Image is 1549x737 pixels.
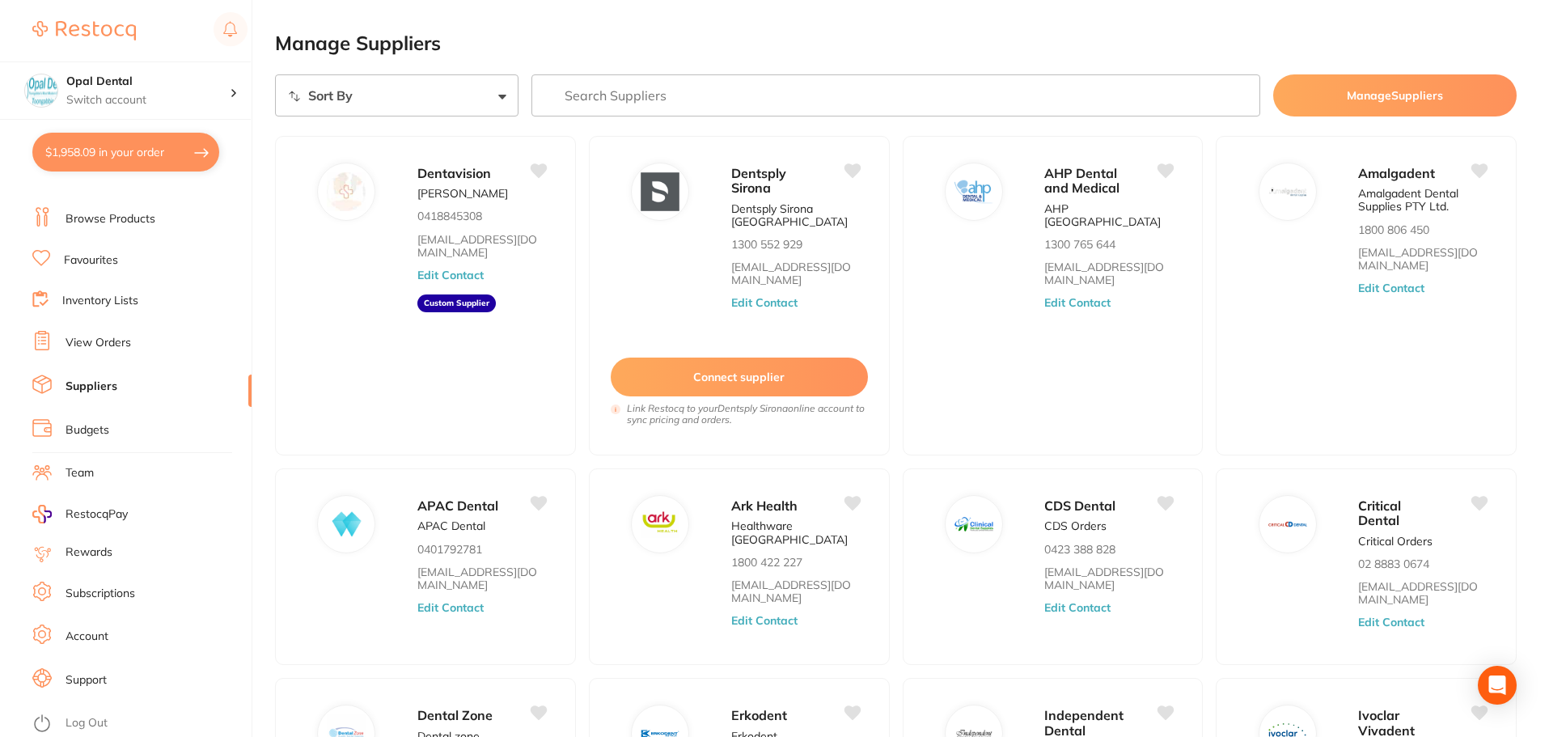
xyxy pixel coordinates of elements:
[66,544,112,561] a: Rewards
[66,422,109,438] a: Budgets
[32,12,136,49] a: Restocq Logo
[66,92,230,108] p: Switch account
[66,672,107,688] a: Support
[1358,282,1424,294] button: Edit Contact
[66,465,94,481] a: Team
[731,498,798,514] span: Ark Health
[1044,165,1119,196] span: AHP Dental and Medical
[731,578,860,604] a: [EMAIL_ADDRESS][DOMAIN_NAME]
[1358,616,1424,629] button: Edit Contact
[417,294,496,312] aside: Custom Supplier
[417,210,482,222] p: 0418845308
[66,74,230,90] h4: Opal Dental
[417,601,484,614] button: Edit Contact
[275,32,1517,55] h2: Manage Suppliers
[66,335,131,351] a: View Orders
[32,505,52,523] img: RestocqPay
[954,172,993,211] img: AHP Dental and Medical
[641,172,679,211] img: Dentsply Sirona
[1044,519,1107,532] p: CDS Orders
[1358,223,1429,236] p: 1800 806 450
[1358,187,1487,213] p: Amalgadent Dental Supplies PTY Ltd.
[66,629,108,645] a: Account
[1044,601,1111,614] button: Edit Contact
[328,505,366,544] img: APAC Dental
[1044,565,1173,591] a: [EMAIL_ADDRESS][DOMAIN_NAME]
[417,187,508,200] p: [PERSON_NAME]
[611,358,868,396] button: Connect supplier
[417,165,491,181] span: Dentavision
[1044,543,1115,556] p: 0423 388 828
[417,233,546,259] a: [EMAIL_ADDRESS][DOMAIN_NAME]
[66,715,108,731] a: Log Out
[731,707,787,723] span: Erkodent
[1273,74,1517,116] button: ManageSuppliers
[1358,580,1487,606] a: [EMAIL_ADDRESS][DOMAIN_NAME]
[731,165,786,196] span: Dentsply Sirona
[731,260,860,286] a: [EMAIL_ADDRESS][DOMAIN_NAME]
[1478,666,1517,705] div: Open Intercom Messenger
[627,403,868,426] i: Link Restocq to your Dentsply Sirona online account to sync pricing and orders.
[417,565,546,591] a: [EMAIL_ADDRESS][DOMAIN_NAME]
[1044,296,1111,309] button: Edit Contact
[1044,260,1173,286] a: [EMAIL_ADDRESS][DOMAIN_NAME]
[1358,165,1435,181] span: Amalgadent
[32,133,219,172] button: $1,958.09 in your order
[417,519,485,532] p: APAC Dental
[25,74,57,107] img: Opal Dental
[62,293,138,309] a: Inventory Lists
[731,238,802,251] p: 1300 552 929
[1044,238,1115,251] p: 1300 765 644
[328,172,366,211] img: Dentavision
[731,519,860,545] p: Healthware [GEOGRAPHIC_DATA]
[32,21,136,40] img: Restocq Logo
[1358,557,1429,570] p: 02 8883 0674
[64,252,118,269] a: Favourites
[954,505,993,544] img: CDS Dental
[1358,498,1401,528] span: Critical Dental
[1268,505,1307,544] img: Critical Dental
[731,614,798,627] button: Edit Contact
[32,711,247,737] button: Log Out
[1044,202,1173,228] p: AHP [GEOGRAPHIC_DATA]
[66,506,128,523] span: RestocqPay
[417,498,498,514] span: APAC Dental
[731,556,802,569] p: 1800 422 227
[531,74,1261,116] input: Search Suppliers
[417,543,482,556] p: 0401792781
[417,269,484,282] button: Edit Contact
[417,707,493,723] span: Dental Zone
[1268,172,1307,211] img: Amalgadent
[731,202,860,228] p: Dentsply Sirona [GEOGRAPHIC_DATA]
[1358,246,1487,272] a: [EMAIL_ADDRESS][DOMAIN_NAME]
[66,586,135,602] a: Subscriptions
[66,211,155,227] a: Browse Products
[66,379,117,395] a: Suppliers
[1358,535,1433,548] p: Critical Orders
[731,296,798,309] button: Edit Contact
[641,505,679,544] img: Ark Health
[32,505,128,523] a: RestocqPay
[1044,498,1115,514] span: CDS Dental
